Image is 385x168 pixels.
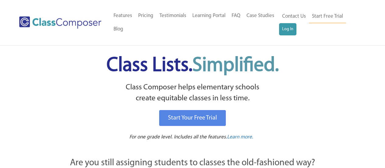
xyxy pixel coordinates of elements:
[110,9,135,23] a: Features
[189,9,229,23] a: Learning Portal
[192,56,279,76] span: Simplified.
[279,10,361,35] nav: Header Menu
[168,115,217,121] span: Start Your Free Trial
[107,56,279,76] span: Class Lists.
[19,16,101,29] img: Class Composer
[156,9,189,23] a: Testimonials
[309,10,346,23] a: Start Free Trial
[129,134,227,140] span: For one grade level. Includes all the features.
[135,9,156,23] a: Pricing
[229,9,243,23] a: FAQ
[37,82,349,104] p: Class Composer helps elementary schools create equitable classes in less time.
[159,110,226,126] a: Start Your Free Trial
[279,23,296,35] a: Log In
[227,134,253,140] span: Learn more.
[243,9,277,23] a: Case Studies
[110,9,279,36] nav: Header Menu
[279,10,309,23] a: Contact Us
[110,23,126,36] a: Blog
[227,134,253,141] a: Learn more.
